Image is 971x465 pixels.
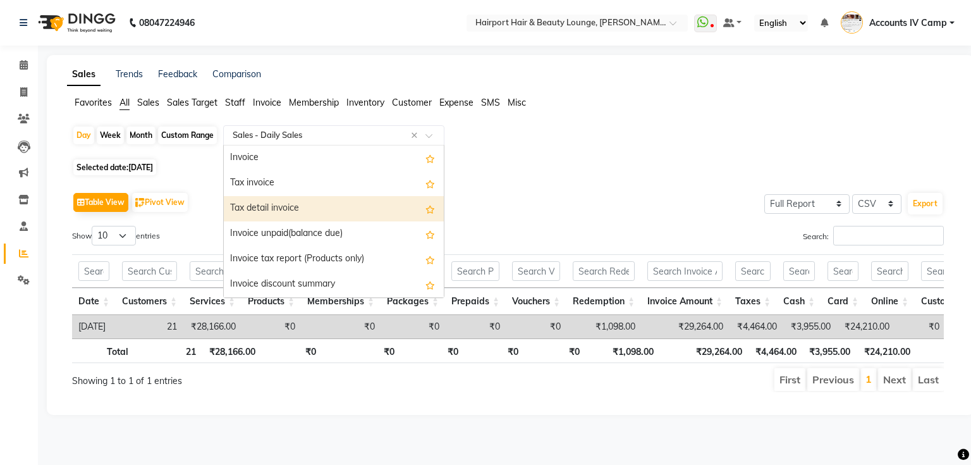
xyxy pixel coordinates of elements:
[508,97,526,108] span: Misc
[445,288,506,315] th: Prepaids: activate to sort column ascending
[567,315,642,338] td: ₹1,098.00
[735,261,771,281] input: Search Taxes
[465,338,525,363] th: ₹0
[225,97,245,108] span: Staff
[446,315,506,338] td: ₹0
[212,68,261,80] a: Comparison
[128,163,153,172] span: [DATE]
[506,315,567,338] td: ₹0
[183,288,241,315] th: Services: activate to sort column ascending
[729,288,777,315] th: Taxes: activate to sort column ascending
[481,97,500,108] span: SMS
[425,226,435,242] span: Add this report to Favorites List
[242,315,302,338] td: ₹0
[908,193,943,214] button: Export
[827,261,858,281] input: Search Card
[392,97,432,108] span: Customer
[97,127,124,144] div: Week
[512,261,560,281] input: Search Vouchers
[425,151,435,166] span: Add this report to Favorites List
[777,288,821,315] th: Cash: activate to sort column ascending
[425,176,435,191] span: Add this report to Favorites List
[821,288,865,315] th: Card: activate to sort column ascending
[783,315,837,338] td: ₹3,955.00
[833,226,944,245] input: Search:
[72,338,135,363] th: Total
[346,97,384,108] span: Inventory
[915,288,970,315] th: Custom: activate to sort column ascending
[190,261,235,281] input: Search Services
[75,97,112,108] span: Favorites
[262,338,322,363] th: ₹0
[73,193,128,212] button: Table View
[837,315,896,338] td: ₹24,210.00
[841,11,863,34] img: Accounts IV Camp
[183,315,242,338] td: ₹28,166.00
[67,63,101,86] a: Sales
[525,338,586,363] th: ₹0
[253,97,281,108] span: Invoice
[803,338,857,363] th: ₹3,955.00
[586,338,660,363] th: ₹1,098.00
[158,127,217,144] div: Custom Range
[857,338,916,363] th: ₹24,210.00
[92,226,136,245] select: Showentries
[126,127,156,144] div: Month
[803,226,944,245] label: Search:
[116,68,143,80] a: Trends
[72,226,160,245] label: Show entries
[139,5,195,40] b: 08047224946
[73,127,94,144] div: Day
[72,315,116,338] td: [DATE]
[78,261,109,281] input: Search Date
[202,338,262,363] th: ₹28,166.00
[865,288,915,315] th: Online: activate to sort column ascending
[921,261,963,281] input: Search Custom
[224,247,444,272] div: Invoice tax report (Products only)
[425,277,435,292] span: Add this report to Favorites List
[302,315,381,338] td: ₹0
[865,373,872,385] a: 1
[241,288,301,315] th: Products: activate to sort column ascending
[411,129,422,142] span: Clear all
[289,97,339,108] span: Membership
[783,261,815,281] input: Search Cash
[122,261,177,281] input: Search Customers
[72,367,424,388] div: Showing 1 to 1 of 1 entries
[566,288,641,315] th: Redemption: activate to sort column ascending
[425,252,435,267] span: Add this report to Favorites List
[660,338,748,363] th: ₹29,264.00
[869,16,947,30] span: Accounts IV Camp
[917,338,967,363] th: ₹0
[381,315,446,338] td: ₹0
[119,97,130,108] span: All
[871,261,908,281] input: Search Online
[451,261,499,281] input: Search Prepaids
[381,288,445,315] th: Packages: activate to sort column ascending
[401,338,465,363] th: ₹0
[132,193,188,212] button: Pivot View
[135,198,145,208] img: pivot.png
[72,288,116,315] th: Date: activate to sort column ascending
[224,171,444,196] div: Tax invoice
[301,288,381,315] th: Memberships: activate to sort column ascending
[73,159,156,175] span: Selected date:
[425,201,435,216] span: Add this report to Favorites List
[322,338,401,363] th: ₹0
[506,288,566,315] th: Vouchers: activate to sort column ascending
[137,97,159,108] span: Sales
[439,97,473,108] span: Expense
[224,146,444,171] div: Invoice
[32,5,119,40] img: logo
[730,315,783,338] td: ₹4,464.00
[224,272,444,297] div: Invoice discount summary
[116,288,183,315] th: Customers: activate to sort column ascending
[647,261,723,281] input: Search Invoice Amount
[748,338,803,363] th: ₹4,464.00
[224,221,444,247] div: Invoice unpaid(balance due)
[896,315,946,338] td: ₹0
[641,288,729,315] th: Invoice Amount: activate to sort column ascending
[573,261,635,281] input: Search Redemption
[158,68,197,80] a: Feedback
[224,196,444,221] div: Tax detail invoice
